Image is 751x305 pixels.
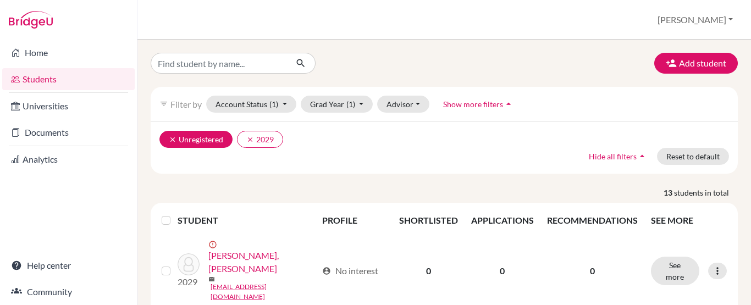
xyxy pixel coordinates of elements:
th: PROFILE [316,207,393,234]
button: Reset to default [657,148,729,165]
span: Show more filters [443,99,503,109]
a: Analytics [2,148,135,170]
th: STUDENT [178,207,316,234]
i: arrow_drop_up [637,151,648,162]
button: Account Status(1) [206,96,296,113]
span: (1) [346,99,355,109]
strong: 13 [664,187,674,198]
button: [PERSON_NAME] [653,9,738,30]
img: Bridge-U [9,11,53,29]
a: [PERSON_NAME], [PERSON_NAME] [208,249,317,275]
a: Universities [2,95,135,117]
input: Find student by name... [151,53,287,74]
button: See more [651,257,699,285]
p: 0 [547,264,638,278]
a: [EMAIL_ADDRESS][DOMAIN_NAME] [211,282,317,302]
i: clear [246,136,254,143]
div: No interest [322,264,378,278]
img: ar-rosyid, adelia [178,253,200,275]
button: Advisor [377,96,429,113]
button: Show more filtersarrow_drop_up [434,96,523,113]
span: account_circle [322,267,331,275]
button: Add student [654,53,738,74]
p: 2029 [178,275,200,289]
span: mail [208,276,215,282]
a: Students [2,68,135,90]
i: filter_list [159,99,168,108]
button: Hide all filtersarrow_drop_up [579,148,657,165]
span: Hide all filters [589,152,637,161]
a: Help center [2,254,135,276]
span: students in total [674,187,738,198]
i: arrow_drop_up [503,98,514,109]
span: (1) [269,99,278,109]
a: Home [2,42,135,64]
th: APPLICATIONS [465,207,540,234]
a: Community [2,281,135,303]
span: Filter by [170,99,202,109]
th: SEE MORE [644,207,733,234]
th: SHORTLISTED [393,207,465,234]
a: Documents [2,121,135,143]
button: clear2029 [237,131,283,148]
i: clear [169,136,176,143]
button: Grad Year(1) [301,96,373,113]
span: error_outline [208,240,219,249]
th: RECOMMENDATIONS [540,207,644,234]
button: clearUnregistered [159,131,233,148]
